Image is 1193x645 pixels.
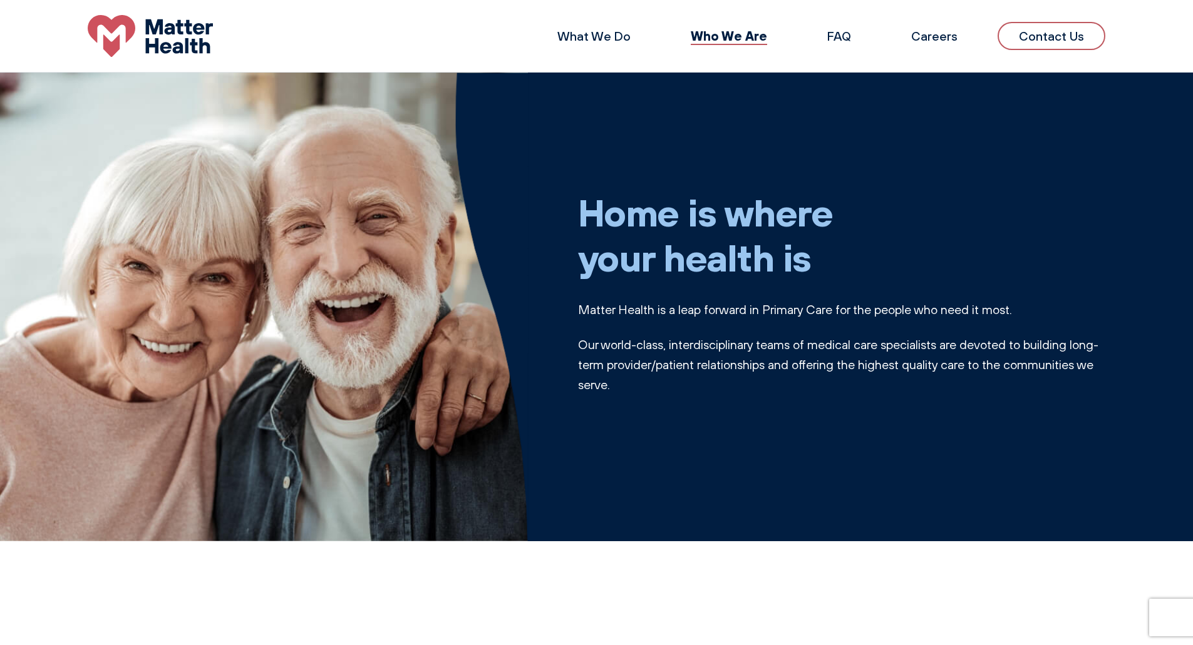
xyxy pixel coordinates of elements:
[911,28,958,44] a: Careers
[578,335,1106,395] p: Our world-class, interdisciplinary teams of medical care specialists are devoted to building long...
[557,28,631,44] a: What We Do
[691,28,767,44] a: Who We Are
[578,300,1106,320] p: Matter Health is a leap forward in Primary Care for the people who need it most.
[578,190,1106,280] h1: Home is where your health is
[998,22,1105,50] a: Contact Us
[827,28,851,44] a: FAQ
